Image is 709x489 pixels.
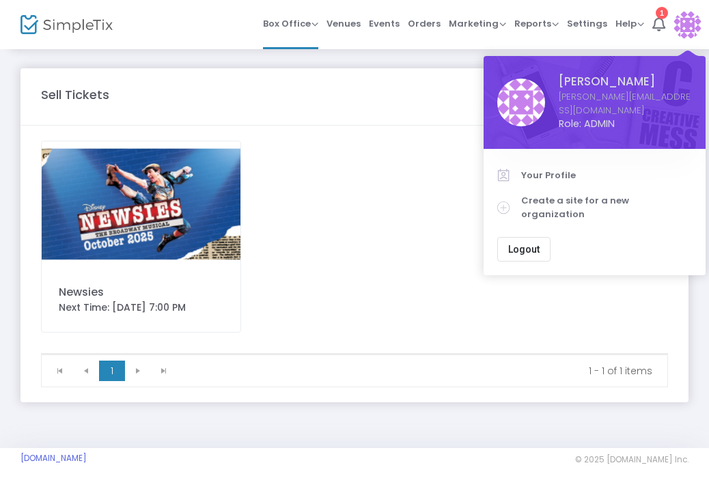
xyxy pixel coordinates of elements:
[514,17,559,30] span: Reports
[497,188,692,227] a: Create a site for a new organization
[508,244,540,255] span: Logout
[559,90,692,117] a: [PERSON_NAME][EMAIL_ADDRESS][DOMAIN_NAME]
[521,169,692,182] span: Your Profile
[59,284,223,301] div: Newsies
[567,6,607,41] span: Settings
[186,364,652,378] kendo-pager-info: 1 - 1 of 1 items
[42,141,240,267] img: 638941572558517040Newsies.png
[656,7,668,19] div: 1
[59,301,223,315] div: Next Time: [DATE] 7:00 PM
[41,85,109,104] m-panel-title: Sell Tickets
[449,17,506,30] span: Marketing
[326,6,361,41] span: Venues
[20,453,87,464] a: [DOMAIN_NAME]
[559,117,692,131] span: Role: ADMIN
[521,194,692,221] span: Create a site for a new organization
[559,73,692,90] span: [PERSON_NAME]
[497,237,551,262] button: Logout
[615,17,644,30] span: Help
[369,6,400,41] span: Events
[408,6,441,41] span: Orders
[263,17,318,30] span: Box Office
[497,163,692,188] a: Your Profile
[575,454,689,465] span: © 2025 [DOMAIN_NAME] Inc.
[99,361,125,381] span: Page 1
